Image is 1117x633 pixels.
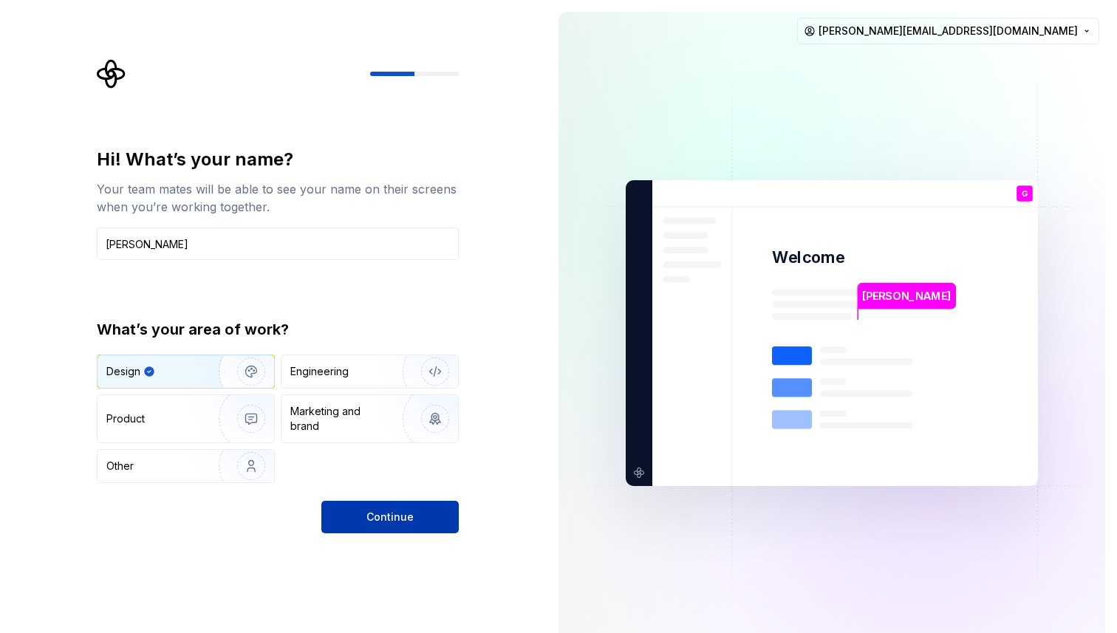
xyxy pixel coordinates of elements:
[106,459,134,473] div: Other
[106,411,145,426] div: Product
[97,319,459,340] div: What’s your area of work?
[862,288,951,304] p: [PERSON_NAME]
[290,404,390,434] div: Marketing and brand
[1022,190,1028,198] p: G
[772,247,844,268] p: Welcome
[290,364,349,379] div: Engineering
[106,364,140,379] div: Design
[321,501,459,533] button: Continue
[819,24,1078,38] span: [PERSON_NAME][EMAIL_ADDRESS][DOMAIN_NAME]
[97,148,459,171] div: Hi! What’s your name?
[97,59,126,89] svg: Supernova Logo
[97,227,459,260] input: Han Solo
[97,180,459,216] div: Your team mates will be able to see your name on their screens when you’re working together.
[797,18,1099,44] button: [PERSON_NAME][EMAIL_ADDRESS][DOMAIN_NAME]
[366,510,414,524] span: Continue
